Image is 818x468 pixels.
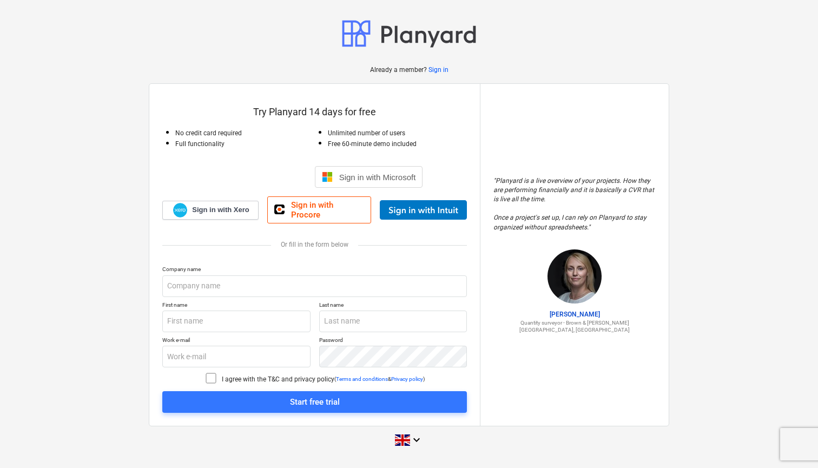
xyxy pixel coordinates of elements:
[334,375,425,383] p: ( & )
[162,275,467,297] input: Company name
[328,140,467,149] p: Free 60-minute demo included
[328,129,467,138] p: Unlimited number of users
[391,376,423,382] a: Privacy policy
[267,196,371,223] a: Sign in with Procore
[162,266,467,275] p: Company name
[319,311,467,332] input: Last name
[162,201,259,220] a: Sign in with Xero
[207,165,306,189] div: Sign in with Google. Opens in new tab
[410,433,423,446] i: keyboard_arrow_down
[370,65,428,75] p: Already a member?
[291,200,364,220] span: Sign in with Procore
[339,173,416,182] span: Sign in with Microsoft
[162,311,311,332] input: First name
[428,65,448,75] a: Sign in
[493,326,656,333] p: [GEOGRAPHIC_DATA], [GEOGRAPHIC_DATA]
[175,140,315,149] p: Full functionality
[162,106,467,118] p: Try Planyard 14 days for free
[322,172,333,182] img: Microsoft logo
[175,129,315,138] p: No credit card required
[222,375,334,384] p: I agree with the T&C and privacy policy
[319,337,467,346] p: Password
[162,337,311,346] p: Work e-mail
[493,310,656,319] p: [PERSON_NAME]
[162,391,467,413] button: Start free trial
[162,346,311,367] input: Work e-mail
[336,376,388,382] a: Terms and conditions
[290,395,340,409] div: Start free trial
[192,205,249,215] span: Sign in with Xero
[201,165,312,189] iframe: Sign in with Google Button
[547,249,602,304] img: Claire Hill
[319,301,467,311] p: Last name
[162,241,467,248] div: Or fill in the form below
[173,203,187,217] img: Xero logo
[493,176,656,232] p: " Planyard is a live overview of your projects. How they are performing financially and it is bas...
[162,301,311,311] p: First name
[493,319,656,326] p: Quantity surveyor - Brown & [PERSON_NAME]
